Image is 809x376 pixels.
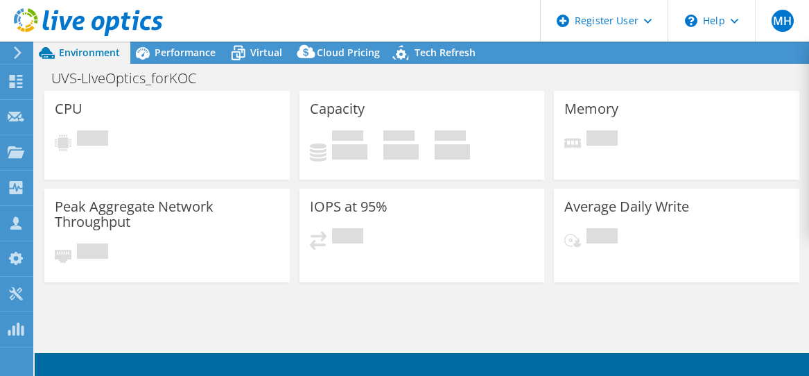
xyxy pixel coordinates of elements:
h3: IOPS at 95% [310,199,388,214]
span: Performance [155,46,216,59]
span: Cloud Pricing [317,46,380,59]
span: Pending [586,130,618,149]
span: Free [383,130,415,144]
h3: Average Daily Write [564,199,689,214]
h3: Capacity [310,101,365,117]
h4: 0 GiB [383,144,419,160]
h3: CPU [55,101,82,117]
span: MH [772,10,794,32]
span: Total [435,130,466,144]
span: Pending [332,228,363,247]
span: Tech Refresh [415,46,476,59]
span: Virtual [250,46,282,59]
h1: UVS-LIveOptics_forKOC [45,71,218,86]
span: Pending [586,228,618,247]
h3: Memory [564,101,618,117]
span: Pending [77,130,108,149]
h4: 0 GiB [332,144,367,160]
span: Pending [77,243,108,262]
span: Used [332,130,363,144]
h4: 0 GiB [435,144,470,160]
svg: \n [685,15,697,27]
span: Environment [59,46,120,59]
h3: Peak Aggregate Network Throughput [55,199,279,230]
